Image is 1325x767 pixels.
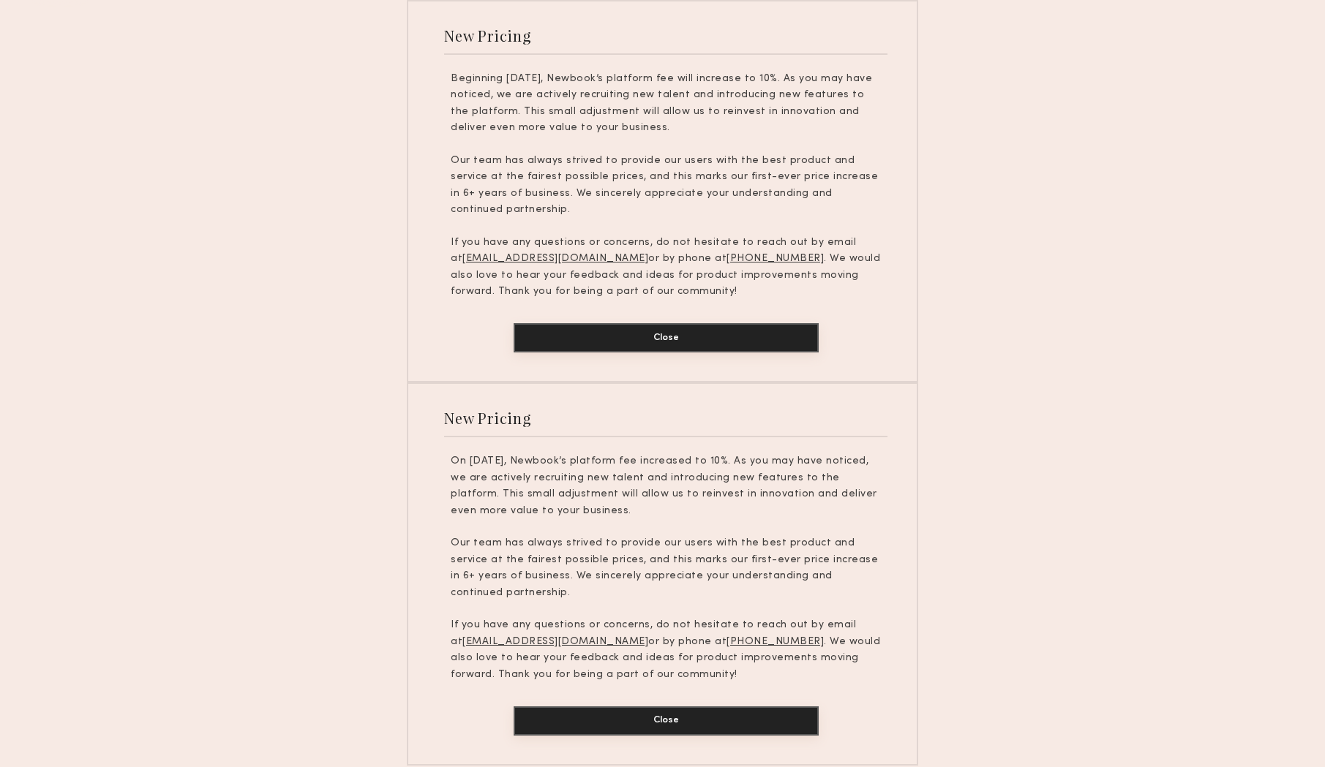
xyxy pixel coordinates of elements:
u: [EMAIL_ADDRESS][DOMAIN_NAME] [462,254,648,263]
u: [PHONE_NUMBER] [727,637,824,646]
p: Our team has always strived to provide our users with the best product and service at the fairest... [451,535,881,601]
button: Close [514,706,819,736]
u: [PHONE_NUMBER] [727,254,824,263]
div: New Pricing [444,26,531,45]
p: If you have any questions or concerns, do not hesitate to reach out by email at or by phone at . ... [451,235,881,301]
p: On [DATE], Newbook’s platform fee increased to 10%. As you may have noticed, we are actively recr... [451,453,881,519]
u: [EMAIL_ADDRESS][DOMAIN_NAME] [462,637,648,646]
p: Beginning [DATE], Newbook’s platform fee will increase to 10%. As you may have noticed, we are ac... [451,71,881,137]
div: New Pricing [444,408,531,428]
button: Close [514,323,819,352]
p: If you have any questions or concerns, do not hesitate to reach out by email at or by phone at . ... [451,617,881,683]
p: Our team has always strived to provide our users with the best product and service at the fairest... [451,153,881,219]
